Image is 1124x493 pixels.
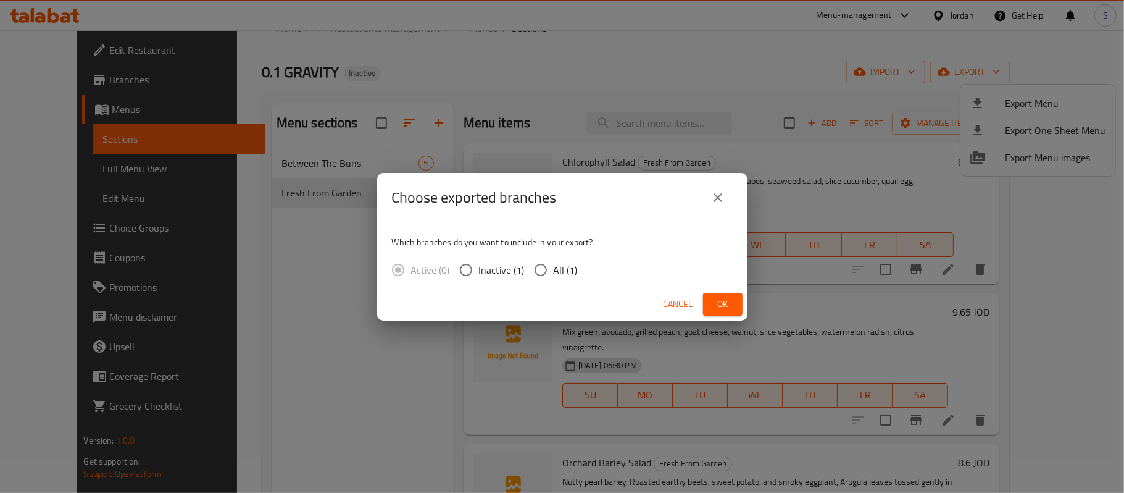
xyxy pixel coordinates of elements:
button: Ok [703,293,743,316]
span: Ok [713,297,733,312]
span: Active (0) [411,263,450,277]
h2: Choose exported branches [392,188,557,208]
span: Cancel [664,297,693,312]
button: Cancel [659,293,698,316]
p: Which branches do you want to include in your export? [392,236,733,248]
span: All (1) [554,263,578,277]
button: close [703,183,733,213]
span: Inactive (1) [479,263,525,277]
